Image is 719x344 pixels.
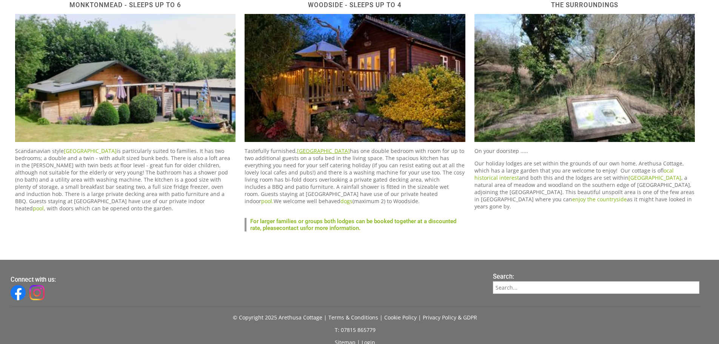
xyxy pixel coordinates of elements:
img: P_Leg.full.JPG [474,14,695,142]
a: Cookie Policy [384,314,417,321]
a: enjoy the countryside [572,196,627,203]
h3: Search: [493,273,700,280]
input: Search... [493,281,700,294]
a: pool [33,205,44,212]
a: © Copyright 2025 Arethusa Cottage [233,314,322,321]
p: Tastefully furnished, has one double bedroom with room for up to two additional guests on a sofa ... [245,147,465,205]
strong: for more information. [306,225,360,231]
span: | [418,314,421,321]
a: [GEOGRAPHIC_DATA] [628,174,681,181]
a: [GEOGRAPHIC_DATA] [64,147,117,154]
img: Woodside_in_eve_new.full.jpeg [245,14,465,142]
h2: Woodside - Sleeps up to 4 [245,1,465,9]
p: On your doorstep ..... [474,147,695,154]
span: | [380,314,383,321]
img: Facebook [11,285,26,300]
a: T: 07815 865779 [335,326,376,333]
img: Instagram [29,285,45,300]
a: pool. [261,197,274,205]
img: Outside_edited.full.jpg [15,14,236,142]
strong: For larger families or groups both lodges can be booked together at a discounted rate, please [250,218,456,231]
p: Scandanavian style is particularly suited to families. It has two bedrooms; a double and a twin -... [15,147,236,212]
p: Our holiday lodges are set within the grounds of our own home, Arethusa Cottage, which has a larg... [474,160,695,210]
a: Terms & Conditions [328,314,378,321]
span: | [324,314,327,321]
h2: The Surroundings [474,1,695,9]
a: [GEOGRAPHIC_DATA] [297,147,350,154]
a: contact us [279,225,306,231]
h3: Connect with us: [11,276,479,283]
a: local historical interest [474,167,674,181]
h2: Monktonmead - Sleeps up to 6 [15,1,236,9]
a: dogs [340,197,353,205]
a: Privacy Policy & GDPR [423,314,477,321]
